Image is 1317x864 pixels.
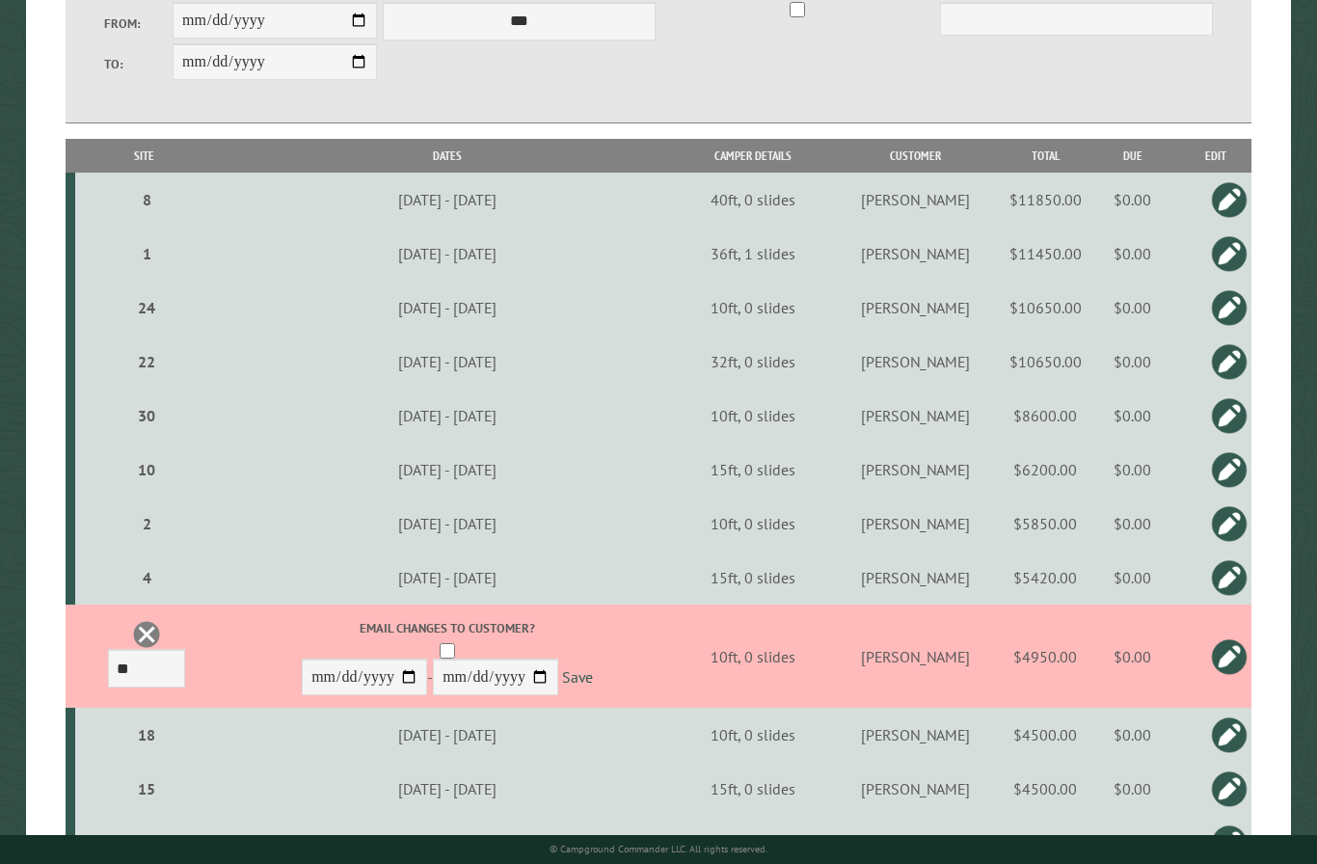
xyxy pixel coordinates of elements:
td: 10ft, 0 slides [682,497,825,551]
td: [PERSON_NAME] [825,227,1007,281]
th: Dates [213,139,682,173]
div: 24 [83,298,210,317]
td: 36ft, 1 slides [682,227,825,281]
td: [PERSON_NAME] [825,335,1007,389]
td: $11450.00 [1006,227,1084,281]
div: 1 [83,244,210,263]
div: [DATE] - [DATE] [217,460,679,479]
div: 10 [83,460,210,479]
td: $4500.00 [1006,708,1084,762]
td: $0.00 [1085,708,1181,762]
div: 4 [83,568,210,587]
td: [PERSON_NAME] [825,281,1007,335]
div: 30 [83,406,210,425]
th: Total [1006,139,1084,173]
td: $4500.00 [1006,762,1084,816]
td: $0.00 [1085,443,1181,497]
td: 15ft, 0 slides [682,762,825,816]
div: [DATE] - [DATE] [217,298,679,317]
td: $4950.00 [1006,605,1084,708]
td: $0.00 [1085,497,1181,551]
td: 40ft, 0 slides [682,173,825,227]
td: $6200.00 [1006,443,1084,497]
td: $0.00 [1085,335,1181,389]
th: Site [75,139,213,173]
div: [DATE] - [DATE] [217,352,679,371]
th: Edit [1181,139,1251,173]
td: [PERSON_NAME] [825,762,1007,816]
td: [PERSON_NAME] [825,605,1007,708]
div: [DATE] - [DATE] [217,190,679,209]
div: 8 [83,190,210,209]
div: [DATE] - [DATE] [217,779,679,798]
td: $0.00 [1085,227,1181,281]
label: From: [104,14,173,33]
div: [DATE] - [DATE] [217,244,679,263]
div: [DATE] - [DATE] [217,833,679,852]
td: $11850.00 [1006,173,1084,227]
div: [DATE] - [DATE] [217,568,679,587]
td: 10ft, 0 slides [682,605,825,708]
a: Delete this reservation [132,620,161,649]
label: Email changes to customer? [217,619,679,637]
td: 32ft, 0 slides [682,335,825,389]
td: $0.00 [1085,389,1181,443]
div: - [217,619,679,700]
label: To: [104,55,173,73]
div: [DATE] - [DATE] [217,406,679,425]
td: [PERSON_NAME] [825,173,1007,227]
td: 10ft, 0 slides [682,281,825,335]
td: $0.00 [1085,173,1181,227]
div: 2 [83,514,210,533]
th: Camper Details [682,139,825,173]
div: [DATE] - [DATE] [217,725,679,744]
td: 10ft, 0 slides [682,708,825,762]
div: 18 [83,725,210,744]
td: [PERSON_NAME] [825,708,1007,762]
td: [PERSON_NAME] [825,497,1007,551]
div: 16 [83,833,210,852]
td: [PERSON_NAME] [825,389,1007,443]
td: $10650.00 [1006,281,1084,335]
small: © Campground Commander LLC. All rights reserved. [550,843,767,855]
td: $0.00 [1085,605,1181,708]
th: Due [1085,139,1181,173]
td: $0.00 [1085,762,1181,816]
td: $5420.00 [1006,551,1084,605]
div: [DATE] - [DATE] [217,514,679,533]
td: $8600.00 [1006,389,1084,443]
div: 15 [83,779,210,798]
div: 22 [83,352,210,371]
td: [PERSON_NAME] [825,443,1007,497]
td: $0.00 [1085,281,1181,335]
td: [PERSON_NAME] [825,551,1007,605]
a: Save [562,668,593,688]
td: 10ft, 0 slides [682,389,825,443]
td: $10650.00 [1006,335,1084,389]
td: 15ft, 0 slides [682,443,825,497]
td: 15ft, 0 slides [682,551,825,605]
td: $5850.00 [1006,497,1084,551]
td: $0.00 [1085,551,1181,605]
th: Customer [825,139,1007,173]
